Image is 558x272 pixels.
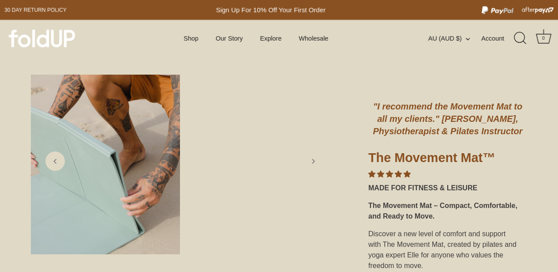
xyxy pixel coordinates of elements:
[368,184,477,192] strong: MADE FOR FITNESS & LEISURE
[481,33,513,44] a: Account
[176,30,206,47] a: Shop
[4,5,67,15] a: 30 day Return policy
[534,29,553,48] a: Cart
[291,30,336,47] a: Wholesale
[428,34,479,42] button: AU (AUD $)
[511,29,530,48] a: Search
[45,151,65,171] a: Previous slide
[303,151,323,171] a: Next slide
[208,30,251,47] a: Our Story
[539,34,548,43] div: 0
[368,170,411,178] span: 4.86 stars
[162,30,350,47] div: Primary navigation
[252,30,289,47] a: Explore
[373,102,523,136] em: "I recommend the Movement Mat to all my clients." [PERSON_NAME], Physiotherapist & Pilates Instru...
[368,150,527,169] h1: The Movement Mat™
[9,30,75,47] img: foldUP
[368,197,527,225] div: The Movement Mat – Compact, Comfortable, and Ready to Move.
